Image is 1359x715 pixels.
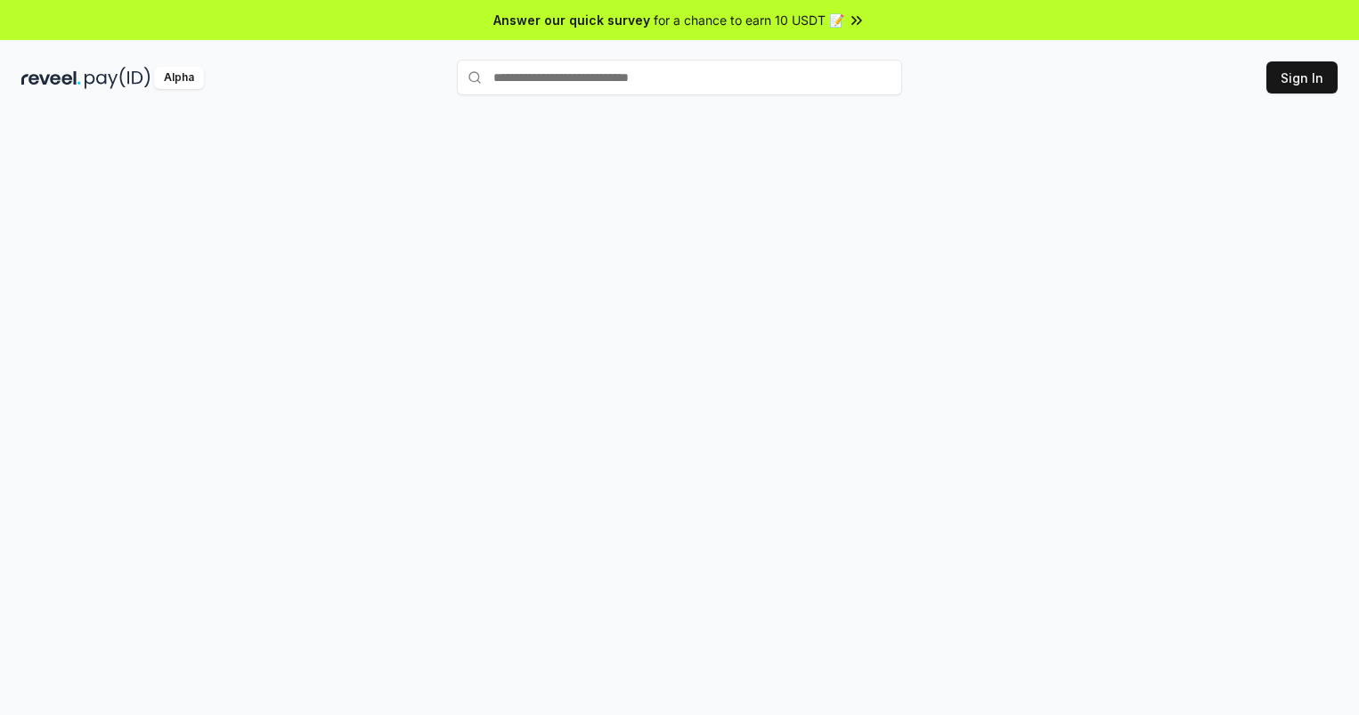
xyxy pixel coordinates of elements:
span: for a chance to earn 10 USDT 📝 [654,11,844,29]
span: Answer our quick survey [493,11,650,29]
div: Alpha [154,67,204,89]
button: Sign In [1266,61,1338,93]
img: pay_id [85,67,151,89]
img: reveel_dark [21,67,81,89]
